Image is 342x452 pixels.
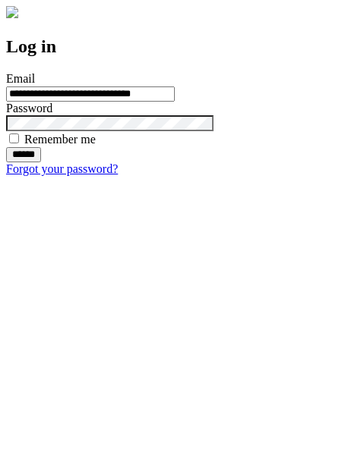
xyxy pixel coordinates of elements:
img: logo-4e3dc11c47720685a147b03b5a06dd966a58ff35d612b21f08c02c0306f2b779.png [6,6,18,18]
h2: Log in [6,36,336,57]
label: Password [6,102,52,115]
label: Remember me [24,133,96,146]
label: Email [6,72,35,85]
a: Forgot your password? [6,162,118,175]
